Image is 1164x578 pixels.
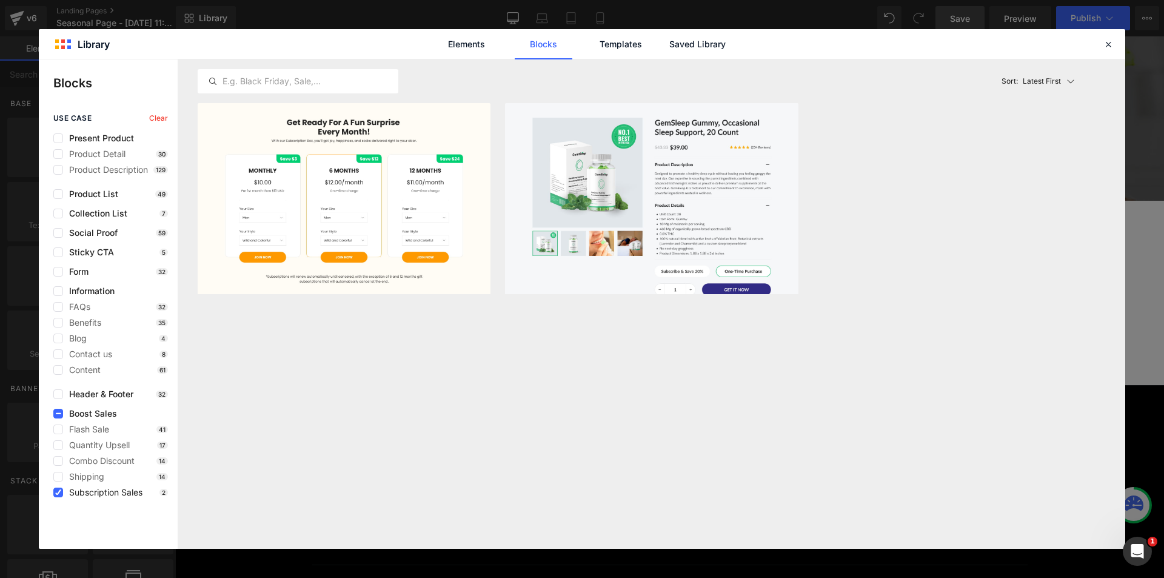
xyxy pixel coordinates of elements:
[63,247,114,257] span: Sticky CTA
[153,166,168,173] p: 129
[63,228,118,238] span: Social Proof
[63,365,101,375] span: Content
[156,303,168,311] p: 32
[683,500,758,511] a: E-Mail schreiben
[319,405,371,417] a: Impressum
[63,267,89,277] span: Form
[63,456,135,466] span: Combo Discount
[156,229,168,237] p: 59
[159,210,168,217] p: 7
[158,406,176,422] a: Apotheke Zaversky on Instagram
[63,302,90,312] span: FAQs
[1002,77,1018,86] span: Sort:
[156,391,168,398] p: 32
[63,318,101,328] span: Benefits
[501,405,607,417] a: Häufig gestellte Fragen
[500,260,609,284] a: Add Single Section
[201,38,789,53] p: Join us to get unlimited access to the best cooking ebooks and much more
[63,209,127,218] span: Collection List
[157,366,168,374] p: 61
[319,476,411,488] a: Widerrufsbelehrung
[198,103,490,298] img: image
[438,29,495,59] a: Elements
[505,103,798,311] img: image
[156,457,168,465] p: 14
[63,286,115,296] span: Information
[1023,76,1061,87] p: Latest First
[149,114,168,123] span: Clear
[53,114,92,123] span: use case
[63,165,148,175] span: Product Description
[159,351,168,358] p: 8
[381,260,490,284] a: Explore Blocks
[156,150,168,158] p: 30
[319,429,339,440] a: AGB
[180,406,198,422] a: Email Apotheke Zaversky
[515,29,572,59] a: Blocks
[63,425,109,434] span: Flash Sale
[156,473,168,480] p: 14
[137,529,250,556] p: © 2025 .
[157,442,168,449] p: 17
[63,149,125,159] span: Product Detail
[63,334,87,343] span: Blog
[159,249,168,256] p: 5
[137,406,155,422] a: Apotheke Zaversky on Facebook
[156,319,168,326] p: 35
[319,452,421,464] a: Datenschutzerklärung
[997,59,1106,103] button: Latest FirstSort:Latest First
[501,452,521,464] a: Blog
[159,335,168,342] p: 4
[155,190,168,198] p: 49
[159,489,168,496] p: 2
[156,268,168,275] p: 32
[683,475,852,489] p: Tel: + [PHONE_NUMBER]
[198,74,398,89] input: E.g. Black Friday, Sale,...
[501,429,542,440] a: Über uns
[501,476,589,488] a: Affiliate-Programm
[53,74,178,92] p: Blocks
[63,389,133,399] span: Header & Footer
[63,349,112,359] span: Contact us
[156,426,168,433] p: 41
[63,133,134,143] span: Present Product
[63,440,130,450] span: Quantity Upsell
[683,422,852,466] p: Du kannst uns gerne an Wochentagen zwischen 08:00 und 17:00 Uhr anrufen!
[669,29,726,59] a: Saved Library
[150,294,839,302] p: or Drag & Drop elements from left sidebar
[63,409,117,418] span: Boost Sales
[63,488,142,497] span: Subscription Sales
[592,29,649,59] a: Templates
[63,472,104,482] span: Shipping
[63,189,118,199] span: Product List
[1148,537,1157,546] span: 1
[1123,537,1152,566] iframe: Intercom live chat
